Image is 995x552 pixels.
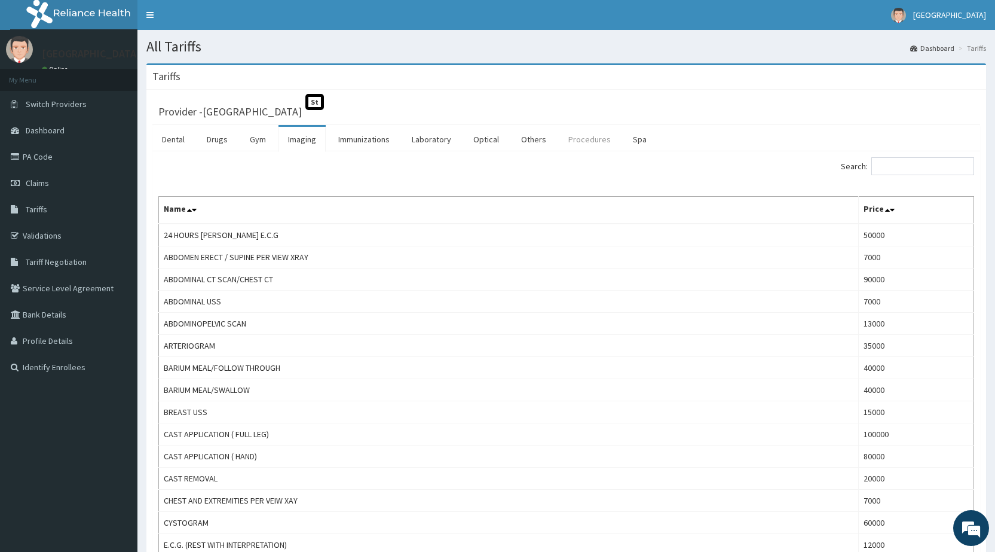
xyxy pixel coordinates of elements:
td: CAST APPLICATION ( FULL LEG) [159,423,859,446]
div: Chat with us now [62,67,201,83]
span: Tariffs [26,204,47,215]
td: BARIUM MEAL/FOLLOW THROUGH [159,357,859,379]
td: 13000 [858,313,973,335]
h1: All Tariffs [146,39,986,54]
a: Dental [152,127,194,152]
a: Dashboard [910,43,954,53]
span: Claims [26,178,49,188]
span: Tariff Negotiation [26,257,87,267]
h3: Tariffs [152,71,180,82]
span: Dashboard [26,125,65,136]
textarea: Type your message and hit 'Enter' [6,327,228,368]
th: Name [159,197,859,224]
td: ABDOMINAL CT SCAN/CHEST CT [159,269,859,291]
td: BARIUM MEAL/SWALLOW [159,379,859,401]
a: Others [512,127,556,152]
td: 50000 [858,224,973,246]
span: Switch Providers [26,99,87,109]
a: Online [42,65,71,74]
a: Immunizations [329,127,399,152]
td: 20000 [858,468,973,490]
td: ARTERIOGRAM [159,335,859,357]
a: Spa [623,127,656,152]
img: User Image [6,36,33,63]
a: Imaging [278,127,326,152]
td: ABDOMINOPELVIC SCAN [159,313,859,335]
td: 24 HOURS [PERSON_NAME] E.C.G [159,224,859,246]
td: 7000 [858,490,973,512]
h3: Provider - [GEOGRAPHIC_DATA] [158,106,302,117]
td: 40000 [858,379,973,401]
span: We're online! [69,151,165,272]
a: Gym [240,127,275,152]
td: 35000 [858,335,973,357]
a: Laboratory [402,127,461,152]
div: Minimize live chat window [196,6,225,35]
td: BREAST USS [159,401,859,423]
li: Tariffs [956,43,986,53]
td: 80000 [858,446,973,468]
label: Search: [841,157,974,175]
td: 7000 [858,246,973,269]
td: 40000 [858,357,973,379]
input: Search: [871,157,974,175]
td: 15000 [858,401,973,423]
th: Price [858,197,973,224]
img: User Image [891,8,906,23]
p: [GEOGRAPHIC_DATA] [42,48,140,59]
span: St [305,94,324,110]
td: 7000 [858,291,973,313]
a: Drugs [197,127,237,152]
td: CAST APPLICATION ( HAND) [159,446,859,468]
td: ABDOMEN ERECT / SUPINE PER VIEW XRAY [159,246,859,269]
td: ABDOMINAL USS [159,291,859,313]
td: CAST REMOVAL [159,468,859,490]
td: 100000 [858,423,973,446]
td: 90000 [858,269,973,291]
td: 60000 [858,512,973,534]
td: CYSTOGRAM [159,512,859,534]
td: CHEST AND EXTREMITIES PER VEIW XAY [159,490,859,512]
a: Procedures [559,127,620,152]
img: d_794563401_company_1708531726252_794563401 [22,60,48,90]
a: Optical [464,127,509,152]
span: [GEOGRAPHIC_DATA] [913,10,986,20]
